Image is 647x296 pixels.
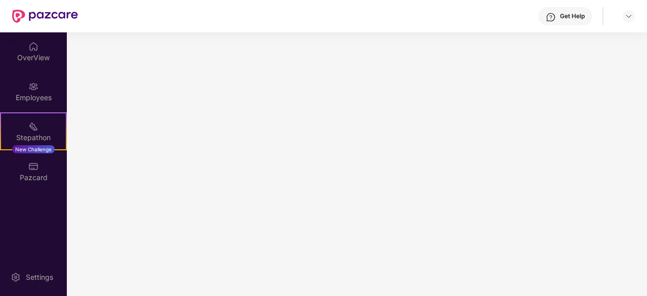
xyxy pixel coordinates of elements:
[28,161,38,172] img: svg+xml;base64,PHN2ZyBpZD0iUGF6Y2FyZCIgeG1sbnM9Imh0dHA6Ly93d3cudzMub3JnLzIwMDAvc3ZnIiB3aWR0aD0iMj...
[560,12,585,20] div: Get Help
[28,81,38,92] img: svg+xml;base64,PHN2ZyBpZD0iRW1wbG95ZWVzIiB4bWxucz0iaHR0cDovL3d3dy53My5vcmcvMjAwMC9zdmciIHdpZHRoPS...
[1,133,66,143] div: Stepathon
[12,10,78,23] img: New Pazcare Logo
[625,12,633,20] img: svg+xml;base64,PHN2ZyBpZD0iRHJvcGRvd24tMzJ4MzIiIHhtbG5zPSJodHRwOi8vd3d3LnczLm9yZy8yMDAwL3N2ZyIgd2...
[12,145,55,153] div: New Challenge
[11,272,21,282] img: svg+xml;base64,PHN2ZyBpZD0iU2V0dGluZy0yMHgyMCIgeG1sbnM9Imh0dHA6Ly93d3cudzMub3JnLzIwMDAvc3ZnIiB3aW...
[546,12,556,22] img: svg+xml;base64,PHN2ZyBpZD0iSGVscC0zMngzMiIgeG1sbnM9Imh0dHA6Ly93d3cudzMub3JnLzIwMDAvc3ZnIiB3aWR0aD...
[23,272,56,282] div: Settings
[28,41,38,52] img: svg+xml;base64,PHN2ZyBpZD0iSG9tZSIgeG1sbnM9Imh0dHA6Ly93d3cudzMub3JnLzIwMDAvc3ZnIiB3aWR0aD0iMjAiIG...
[28,121,38,132] img: svg+xml;base64,PHN2ZyB4bWxucz0iaHR0cDovL3d3dy53My5vcmcvMjAwMC9zdmciIHdpZHRoPSIyMSIgaGVpZ2h0PSIyMC...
